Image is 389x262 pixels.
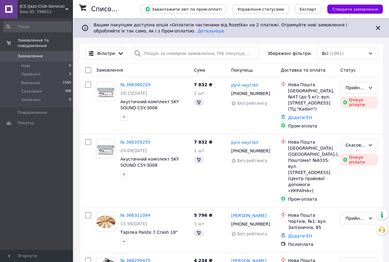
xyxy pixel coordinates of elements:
span: 1 шт. [194,148,206,153]
button: Експорт [295,5,322,14]
span: Cума [194,68,205,73]
span: Скасовані [21,89,42,94]
div: Пром-оплата [288,196,336,202]
span: Без рейтингу [237,231,267,236]
a: Фото товару [96,212,115,232]
div: Пром-оплата [288,123,336,129]
div: Прийнято [346,84,366,91]
span: Покупець [231,68,253,73]
div: Післяплата [288,241,336,247]
span: Замовлення [96,68,123,73]
span: Прийняті [21,72,40,77]
input: Пошук за номером замовлення, ПІБ покупця, номером телефону, Email, номером накладної [132,47,259,60]
div: Скасовано [346,142,366,148]
a: Фото товару [96,82,115,101]
a: [PERSON_NAME] [231,213,267,219]
span: (1961) [329,51,344,56]
span: Управління статусами [237,7,284,12]
span: 0 [69,63,71,69]
span: Замовлення [18,53,43,59]
span: Доставка та оплата [281,68,325,73]
span: Покупці [18,120,34,126]
button: Управління статусами [232,5,289,14]
span: Завантажити звіт по пром-оплаті [145,6,222,12]
span: [PHONE_NUMBER] [231,148,270,153]
span: Збережені фільтри: [267,50,312,56]
span: 20:15[DATE] [120,91,147,96]
div: Нова Пошта [288,139,336,145]
span: 5 796 ₴ [194,213,212,218]
div: Нова Пошта [288,212,336,218]
a: Фото товару [96,139,115,158]
span: [PHONE_NUMBER] [231,91,270,96]
span: Статус [340,68,356,73]
span: Без рейтингу [237,101,267,106]
img: Фото товару [96,216,115,228]
span: Нові [21,63,30,69]
div: Прийнято [346,215,366,222]
a: № 366359255 [120,140,150,145]
span: Створити замовлення [332,7,378,12]
div: Очікує оплати [340,96,378,108]
span: Експорт [300,7,317,12]
img: Фото товару [96,85,115,98]
span: 398 [65,89,71,94]
a: Додати ЕН [288,233,312,238]
a: № 366360229 [120,82,150,87]
span: 7 832 ₴ [194,82,212,87]
span: 1560 [63,80,71,86]
span: Повідомлення [18,110,47,115]
span: Замовлення та повідомлення [18,38,73,49]
span: 15:56[DATE] [120,221,147,226]
button: Створити замовлення [327,5,383,14]
span: JCS (Jazz-Club-Service) [20,4,65,9]
span: Виконані [21,80,40,86]
a: ручі наутіял [231,82,258,88]
span: Фільтри [97,50,115,56]
div: [GEOGRAPHIC_DATA], №47 (до 5 кг): вул. [STREET_ADDRESS] (ТЦ "Kadorr") [288,88,336,112]
span: Всі [322,50,328,56]
a: ручі наутіял [231,139,258,145]
div: Нова Пошта [288,82,336,88]
h1: Список замовлень [91,5,153,13]
div: [GEOGRAPHIC_DATA] ([GEOGRAPHIC_DATA].), Поштомат №6335: вул. [STREET_ADDRESS] (Центр правової доп... [288,145,336,194]
span: 7 832 ₴ [194,140,212,145]
span: 1 шт. [194,91,206,96]
span: Вашим покупцям доступна опція «Оплатити частинами від Rozetka» на 2 платежі. Отримуйте нові замов... [94,22,347,33]
a: Створити замовлення [321,6,383,11]
span: Без рейтингу [237,158,267,163]
img: Фото товару [96,143,115,155]
a: № 366321084 [120,213,150,218]
a: Детальніше [198,29,224,33]
a: Акустичний комплект SKY SOUND CSY-3008 [120,99,179,110]
a: Акустичний комплект SKY SOUND CSY-3008 [120,157,179,168]
div: Очікує оплати [340,154,378,166]
span: 0 [69,97,71,103]
a: Додати ЕН [288,115,312,120]
input: Пошук [3,21,72,32]
span: [PHONE_NUMBER] [231,222,270,226]
span: 1 шт. [194,221,206,226]
div: Чортків, №1: вул. Залізнична, 85 [288,218,336,230]
span: Оплачені [21,97,40,103]
div: Ваш ID: 799012 [20,9,73,15]
span: 3 [69,72,71,77]
a: Тарілка Paiste 7 Crash 18" [120,230,178,235]
span: 20:09[DATE] [120,148,147,153]
button: Завантажити звіт по пром-оплаті [140,5,226,14]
